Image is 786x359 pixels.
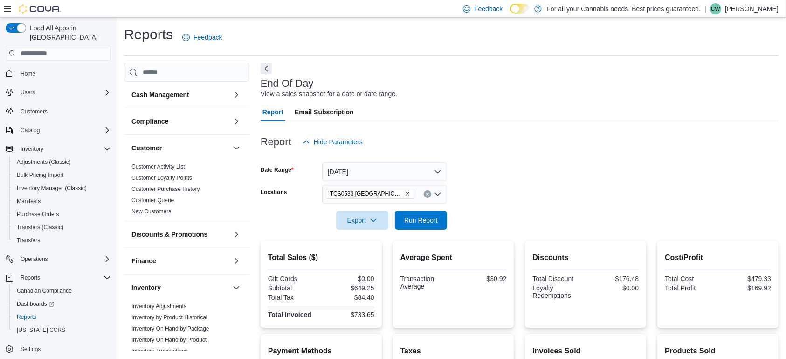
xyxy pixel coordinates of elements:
label: Date Range [261,166,294,174]
button: Inventory [131,283,229,292]
div: $30.92 [455,275,507,282]
span: Operations [21,255,48,263]
button: Bulk Pricing Import [9,169,115,182]
button: Run Report [395,211,447,230]
span: Reports [13,311,111,323]
span: Adjustments (Classic) [13,156,111,168]
span: Home [17,67,111,79]
h3: Compliance [131,117,168,126]
span: Settings [17,343,111,355]
span: Bulk Pricing Import [17,171,64,179]
a: Customer Activity List [131,163,185,170]
a: Inventory Adjustments [131,303,186,310]
label: Locations [261,189,287,196]
button: Clear input [424,190,431,198]
div: Gift Cards [268,275,319,282]
h1: Reports [124,25,173,44]
button: Purchase Orders [9,208,115,221]
div: Total Cost [665,275,716,282]
span: Catalog [21,127,40,134]
a: Dashboards [9,297,115,310]
button: Inventory [231,282,242,293]
div: $733.65 [323,311,374,318]
span: Transfers [17,237,40,244]
a: Reports [13,311,40,323]
span: Transfers (Classic) [17,224,63,231]
button: Customer [231,142,242,154]
span: Users [21,89,35,96]
a: Feedback [179,28,226,47]
span: Inventory [17,143,111,155]
span: Customer Purchase History [131,185,200,193]
button: Reports [9,310,115,324]
div: Subtotal [268,284,319,292]
a: Purchase Orders [13,209,63,220]
span: Adjustments (Classic) [17,158,71,166]
button: Inventory Manager (Classic) [9,182,115,195]
span: Dashboards [13,298,111,310]
span: Customers [21,108,48,115]
span: TCS0533 Richmond [326,189,414,199]
span: Washington CCRS [13,324,111,336]
button: Export [336,211,388,230]
div: Total Profit [665,284,716,292]
button: Reports [2,271,115,284]
span: Transfers [13,235,111,246]
a: Customer Queue [131,197,174,204]
h2: Total Sales ($) [268,252,374,263]
a: Inventory Transactions [131,348,188,354]
span: Export [342,211,383,230]
div: $649.25 [323,284,374,292]
div: -$176.48 [587,275,639,282]
h3: Finance [131,256,156,266]
a: Canadian Compliance [13,285,76,296]
button: Finance [131,256,229,266]
button: Remove TCS0533 Richmond from selection in this group [405,191,410,197]
h2: Products Sold [665,345,771,357]
button: Inventory [2,142,115,155]
button: Compliance [231,116,242,127]
button: Cash Management [131,90,229,99]
a: [US_STATE] CCRS [13,324,69,336]
span: Transfers (Classic) [13,222,111,233]
button: Cash Management [231,89,242,100]
span: Feedback [193,33,222,42]
span: CW [711,3,720,14]
span: Customer Loyalty Points [131,174,192,182]
h2: Taxes [400,345,507,357]
button: Hide Parameters [299,133,366,151]
span: Inventory [21,145,43,153]
button: Compliance [131,117,229,126]
h3: End Of Day [261,78,314,89]
a: Inventory by Product Historical [131,314,207,321]
h3: Report [261,136,291,148]
span: New Customers [131,208,171,215]
button: Customer [131,143,229,153]
h3: Cash Management [131,90,189,99]
span: Manifests [13,196,111,207]
h2: Cost/Profit [665,252,771,263]
span: Inventory Manager (Classic) [13,183,111,194]
button: Inventory [17,143,47,155]
span: Inventory On Hand by Product [131,336,207,344]
div: Transaction Average [400,275,452,290]
span: Load All Apps in [GEOGRAPHIC_DATA] [26,23,111,42]
a: Customer Purchase History [131,186,200,192]
span: Inventory by Product Historical [131,314,207,321]
button: Operations [17,253,52,265]
span: Customers [17,106,111,117]
span: Canadian Compliance [17,287,72,295]
span: Feedback [474,4,503,14]
span: Hide Parameters [314,137,363,147]
h3: Customer [131,143,162,153]
a: Customers [17,106,51,117]
div: $169.92 [720,284,771,292]
button: Operations [2,253,115,266]
span: [US_STATE] CCRS [17,326,65,334]
button: Catalog [2,124,115,137]
button: Discounts & Promotions [131,230,229,239]
span: Purchase Orders [17,211,59,218]
button: Catalog [17,125,43,136]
